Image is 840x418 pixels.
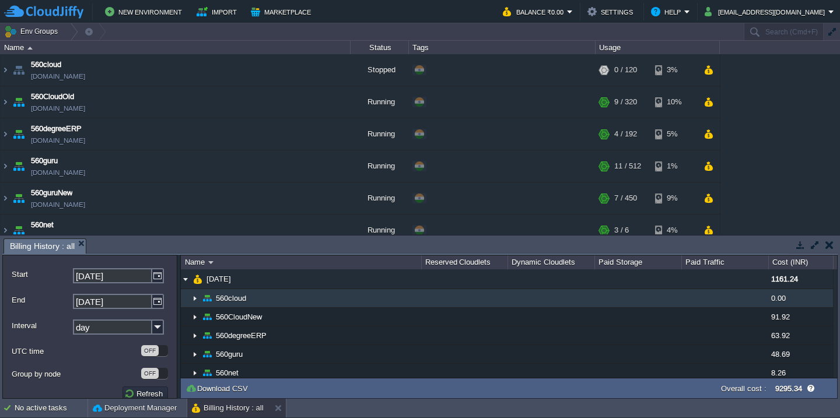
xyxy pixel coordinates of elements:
div: Tags [409,41,595,54]
button: Deployment Manager [93,402,177,414]
a: [DOMAIN_NAME] [31,231,85,243]
a: 560guruNew [31,187,72,199]
button: Balance ₹0.00 [503,5,567,19]
span: 560CloudOld [31,91,74,103]
img: AMDAwAAAACH5BAEAAAAALAAAAAABAAEAAAICRAEAOw== [10,215,27,246]
div: Running [351,182,409,214]
img: CloudJiffy [4,5,83,19]
img: AMDAwAAAACH5BAEAAAAALAAAAAABAAEAAAICRAEAOw== [10,54,27,86]
a: 560cloud [215,293,248,303]
div: Name [1,41,350,54]
a: [DATE] [205,274,233,284]
img: AMDAwAAAACH5BAEAAAAALAAAAAABAAEAAAICRAEAOw== [27,47,33,50]
img: AMDAwAAAACH5BAEAAAAALAAAAAABAAEAAAICRAEAOw== [202,308,212,326]
a: 560guru [31,155,58,167]
span: 1161.24 [771,275,798,283]
div: OFF [141,368,159,379]
div: OFF [141,345,159,356]
img: AMDAwAAAACH5BAEAAAAALAAAAAABAAEAAAICRAEAOw== [190,364,199,382]
span: 48.69 [771,350,790,359]
div: Usage [596,41,719,54]
div: Running [351,215,409,246]
div: 11 / 512 [614,150,641,182]
img: AMDAwAAAACH5BAEAAAAALAAAAAABAAEAAAICRAEAOw== [10,118,27,150]
a: [DOMAIN_NAME] [31,71,85,82]
button: Settings [587,5,636,19]
button: Download CSV [185,383,251,394]
div: 5% [655,118,693,150]
div: 0 / 120 [614,54,637,86]
img: AMDAwAAAACH5BAEAAAAALAAAAAABAAEAAAICRAEAOw== [202,289,212,307]
div: Running [351,118,409,150]
a: 560cloud [31,59,61,71]
span: 560degreeERP [215,331,268,340]
div: 9 / 320 [614,86,637,118]
button: New Environment [105,5,185,19]
div: 9% [655,182,693,214]
div: Reserved Cloudlets [422,255,508,269]
div: 10% [655,86,693,118]
a: [DOMAIN_NAME] [31,199,85,210]
img: AMDAwAAAACH5BAEAAAAALAAAAAABAAEAAAICRAEAOw== [10,182,27,214]
a: 560CloudNew [215,312,264,322]
img: AMDAwAAAACH5BAEAAAAALAAAAAABAAEAAAICRAEAOw== [202,345,212,363]
img: AMDAwAAAACH5BAEAAAAALAAAAAABAAEAAAICRAEAOw== [190,308,199,326]
img: AMDAwAAAACH5BAEAAAAALAAAAAABAAEAAAICRAEAOw== [1,182,10,214]
button: Marketplace [251,5,314,19]
div: Stopped [351,54,409,86]
div: Status [351,41,408,54]
div: 7 / 450 [614,182,637,214]
img: AMDAwAAAACH5BAEAAAAALAAAAAABAAEAAAICRAEAOw== [1,215,10,246]
img: AMDAwAAAACH5BAEAAAAALAAAAAABAAEAAAICRAEAOw== [181,269,190,289]
a: 560net [215,368,240,378]
div: Paid Storage [596,255,681,269]
label: Group by node [12,368,140,380]
a: 560guru [215,349,244,359]
a: 560net [31,219,54,231]
div: Cost (INR) [769,255,833,269]
label: UTC time [12,345,140,357]
img: AMDAwAAAACH5BAEAAAAALAAAAAABAAEAAAICRAEAOw== [190,326,199,345]
a: [DOMAIN_NAME] [31,135,85,146]
img: AMDAwAAAACH5BAEAAAAALAAAAAABAAEAAAICRAEAOw== [202,364,212,382]
div: Paid Traffic [682,255,768,269]
img: AMDAwAAAACH5BAEAAAAALAAAAAABAAEAAAICRAEAOw== [208,261,213,264]
div: Running [351,150,409,182]
span: Billing History : all [10,239,75,254]
div: Running [351,86,409,118]
a: [DOMAIN_NAME] [31,103,85,114]
button: Env Groups [4,23,62,40]
div: No active tasks [15,399,87,417]
div: Name [182,255,421,269]
div: 3% [655,54,693,86]
div: 4% [655,215,693,246]
button: Refresh [124,388,166,399]
span: 0.00 [771,294,786,303]
label: 9295.34 [775,384,802,393]
label: End [12,294,72,306]
img: AMDAwAAAACH5BAEAAAAALAAAAAABAAEAAAICRAEAOw== [10,150,27,182]
div: Dynamic Cloudlets [509,255,594,269]
span: 63.92 [771,331,790,340]
span: 560degreeERP [31,123,82,135]
img: AMDAwAAAACH5BAEAAAAALAAAAAABAAEAAAICRAEAOw== [1,150,10,182]
img: AMDAwAAAACH5BAEAAAAALAAAAAABAAEAAAICRAEAOw== [1,86,10,118]
div: 1% [655,150,693,182]
img: AMDAwAAAACH5BAEAAAAALAAAAAABAAEAAAICRAEAOw== [190,345,199,363]
img: AMDAwAAAACH5BAEAAAAALAAAAAABAAEAAAICRAEAOw== [10,86,27,118]
label: Interval [12,319,72,332]
button: Import [197,5,240,19]
img: AMDAwAAAACH5BAEAAAAALAAAAAABAAEAAAICRAEAOw== [1,54,10,86]
a: [DOMAIN_NAME] [31,167,85,178]
img: AMDAwAAAACH5BAEAAAAALAAAAAABAAEAAAICRAEAOw== [202,326,212,345]
span: 8.26 [771,368,786,377]
img: AMDAwAAAACH5BAEAAAAALAAAAAABAAEAAAICRAEAOw== [190,289,199,307]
